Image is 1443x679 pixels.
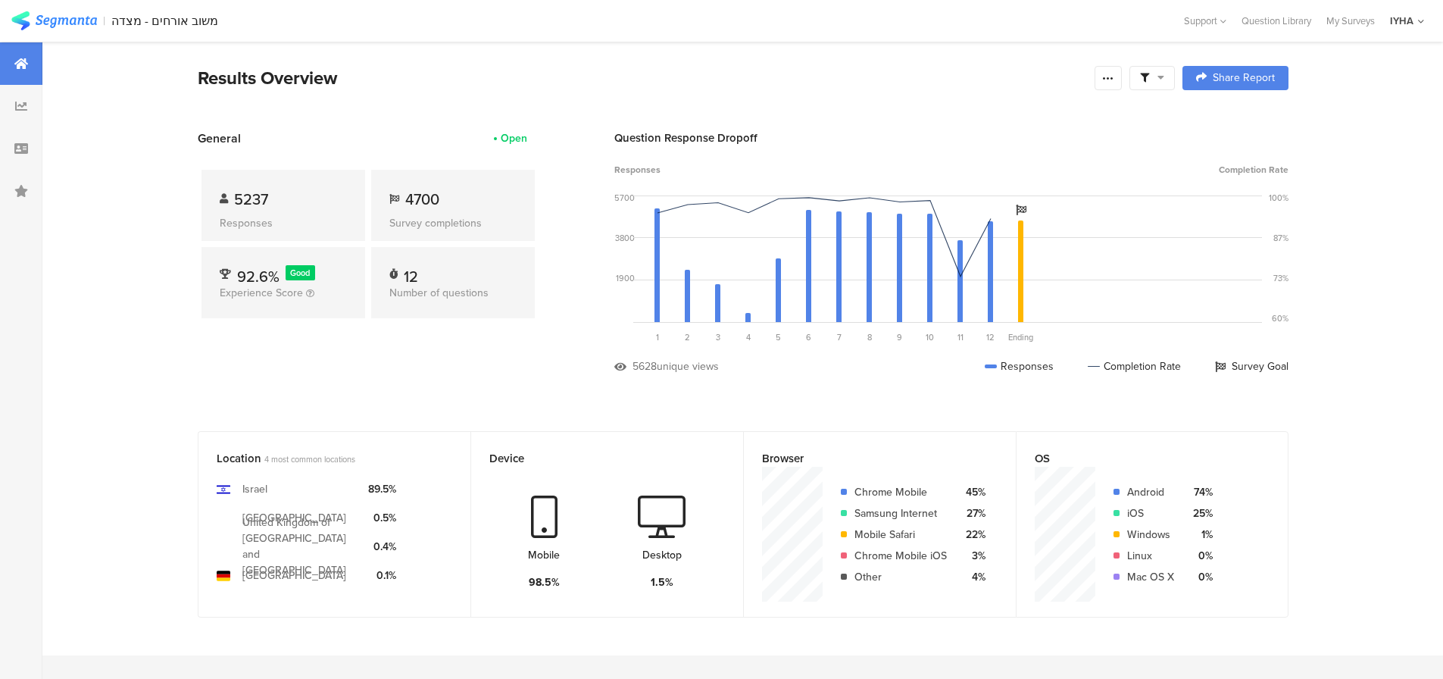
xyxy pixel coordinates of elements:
[1127,569,1174,585] div: Mac OS X
[1215,358,1288,374] div: Survey Goal
[657,358,719,374] div: unique views
[642,547,682,563] div: Desktop
[762,450,973,467] div: Browser
[854,569,947,585] div: Other
[368,481,396,497] div: 89.5%
[1213,73,1275,83] span: Share Report
[1127,548,1174,564] div: Linux
[242,515,356,578] div: United Kingdom of [GEOGRAPHIC_DATA] and [GEOGRAPHIC_DATA]
[1273,232,1288,244] div: 87%
[1006,331,1036,343] div: Ending
[389,215,517,231] div: Survey completions
[651,574,673,590] div: 1.5%
[220,215,347,231] div: Responses
[528,547,560,563] div: Mobile
[716,331,720,343] span: 3
[1035,450,1245,467] div: OS
[959,548,985,564] div: 3%
[501,130,527,146] div: Open
[234,188,268,211] span: 5237
[616,272,635,284] div: 1900
[1186,505,1213,521] div: 25%
[867,331,872,343] span: 8
[1127,527,1174,543] div: Windows
[529,574,560,590] div: 98.5%
[959,484,985,500] div: 45%
[615,232,635,244] div: 3800
[1127,484,1174,500] div: Android
[1390,14,1413,28] div: IYHA
[614,130,1288,146] div: Question Response Dropoff
[1219,163,1288,177] span: Completion Rate
[290,267,310,279] span: Good
[1088,358,1181,374] div: Completion Rate
[959,569,985,585] div: 4%
[264,453,355,465] span: 4 most common locations
[656,331,659,343] span: 1
[806,331,811,343] span: 6
[1319,14,1382,28] a: My Surveys
[242,568,346,584] div: [GEOGRAPHIC_DATA]
[1273,272,1288,284] div: 73%
[776,331,781,343] span: 5
[1269,192,1288,204] div: 100%
[854,548,947,564] div: Chrome Mobile iOS
[217,450,427,467] div: Location
[897,331,902,343] span: 9
[957,331,964,343] span: 11
[198,130,241,147] span: General
[1016,205,1026,215] i: Survey Goal
[985,358,1054,374] div: Responses
[837,331,842,343] span: 7
[489,450,700,467] div: Device
[389,285,489,301] span: Number of questions
[1184,9,1226,33] div: Support
[926,331,934,343] span: 10
[111,14,218,28] div: משוב אורחים - מצדה
[1234,14,1319,28] a: Question Library
[614,192,635,204] div: 5700
[986,331,995,343] span: 12
[220,285,303,301] span: Experience Score
[1186,548,1213,564] div: 0%
[242,481,267,497] div: Israel
[11,11,97,30] img: segmanta logo
[404,265,418,280] div: 12
[746,331,751,343] span: 4
[1272,312,1288,324] div: 60%
[368,510,396,526] div: 0.5%
[1186,569,1213,585] div: 0%
[854,527,947,543] div: Mobile Safari
[1186,527,1213,543] div: 1%
[237,265,280,288] span: 92.6%
[854,505,947,521] div: Samsung Internet
[368,539,396,555] div: 0.4%
[405,188,439,211] span: 4700
[614,163,661,177] span: Responses
[854,484,947,500] div: Chrome Mobile
[1186,484,1213,500] div: 74%
[368,568,396,584] div: 0.1%
[632,358,657,374] div: 5628
[198,64,1087,92] div: Results Overview
[242,510,346,526] div: [GEOGRAPHIC_DATA]
[959,527,985,543] div: 22%
[103,12,105,30] div: |
[685,331,690,343] span: 2
[1127,505,1174,521] div: iOS
[959,505,985,521] div: 27%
